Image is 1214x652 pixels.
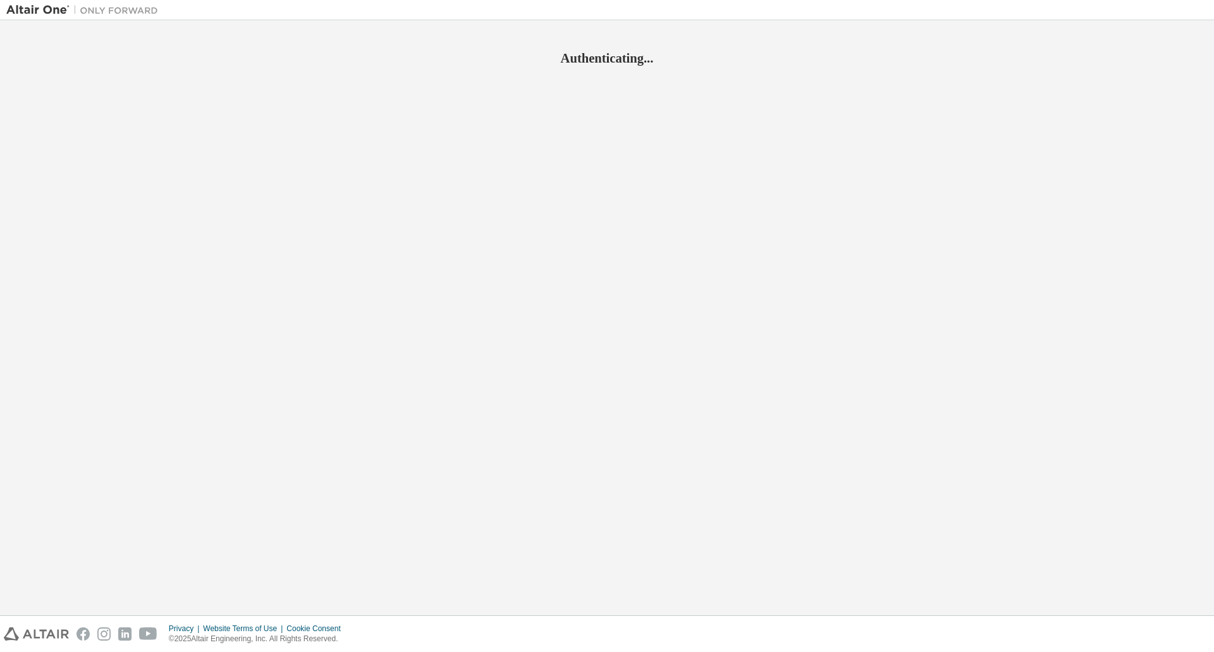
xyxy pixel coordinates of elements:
img: youtube.svg [139,627,157,641]
img: Altair One [6,4,164,16]
div: Cookie Consent [286,624,348,634]
h2: Authenticating... [6,50,1208,66]
img: linkedin.svg [118,627,132,641]
img: facebook.svg [77,627,90,641]
p: © 2025 Altair Engineering, Inc. All Rights Reserved. [169,634,348,644]
div: Privacy [169,624,203,634]
img: instagram.svg [97,627,111,641]
img: altair_logo.svg [4,627,69,641]
div: Website Terms of Use [203,624,286,634]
